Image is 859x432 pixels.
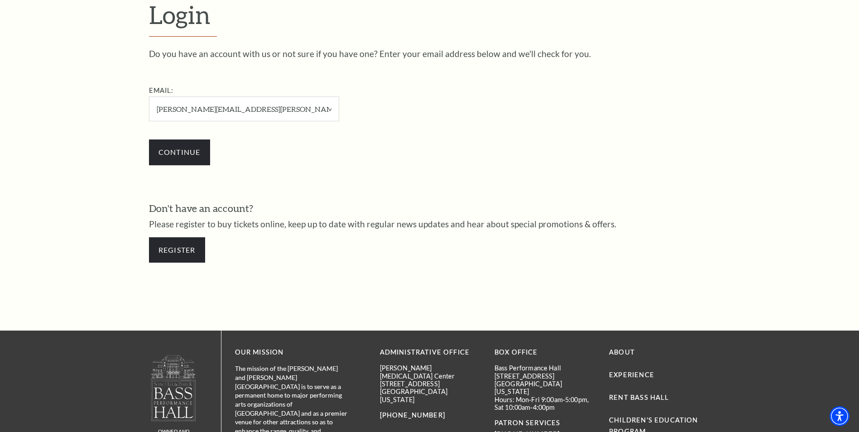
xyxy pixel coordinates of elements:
p: [PERSON_NAME][MEDICAL_DATA] Center [380,364,481,380]
p: BOX OFFICE [494,347,595,358]
p: [STREET_ADDRESS] [380,380,481,388]
p: [PHONE_NUMBER] [380,410,481,421]
img: owned and operated by Performing Arts Fort Worth, A NOT-FOR-PROFIT 501(C)3 ORGANIZATION [150,355,197,421]
label: Email: [149,86,174,94]
p: Administrative Office [380,347,481,358]
p: [STREET_ADDRESS] [494,372,595,380]
p: Hours: Mon-Fri 9:00am-5:00pm, Sat 10:00am-4:00pm [494,396,595,412]
p: [GEOGRAPHIC_DATA][US_STATE] [380,388,481,403]
p: Please register to buy tickets online, keep up to date with regular news updates and hear about s... [149,220,710,228]
p: Bass Performance Hall [494,364,595,372]
a: Experience [609,371,654,379]
p: Do you have an account with us or not sure if you have one? Enter your email address below and we... [149,49,710,58]
h3: Don't have an account? [149,202,710,216]
div: Accessibility Menu [830,406,849,426]
input: Submit button [149,139,210,165]
p: [GEOGRAPHIC_DATA][US_STATE] [494,380,595,396]
a: Rent Bass Hall [609,394,669,401]
input: Required [149,96,339,121]
p: OUR MISSION [235,347,348,358]
a: Register [149,237,205,263]
a: About [609,348,635,356]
